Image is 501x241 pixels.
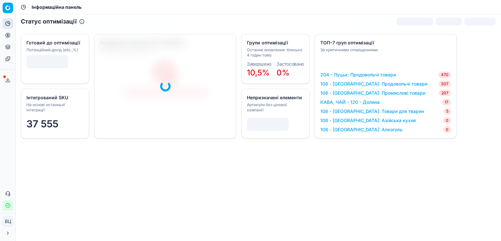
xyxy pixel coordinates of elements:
[320,90,425,96] a: 108 - [GEOGRAPHIC_DATA]: Промислові товари
[26,95,68,100] font: Інтегрований SKU
[320,117,416,124] a: 108 - [GEOGRAPHIC_DATA]: Азійська кухня
[26,118,58,130] font: 37 555
[247,40,288,45] font: Групи оптимізації
[32,4,82,10] font: Інформаційна панель
[277,68,290,77] font: 0%
[247,61,271,67] font: Завершено
[247,102,287,112] font: Артикули без цінової кампанії
[320,81,427,87] a: 108 - [GEOGRAPHIC_DATA]: Продовольчі товари
[26,40,80,45] font: Готовий до оптимізації
[443,126,451,133] span: 0
[320,99,380,105] a: КАВА, ЧАЙ - 120 - Долина
[247,68,270,77] font: 10,5%
[32,4,82,10] nav: хлібні крихти
[277,61,304,67] font: Застосовано
[3,216,13,227] button: ВЦ
[442,99,451,105] span: 17
[443,117,451,124] span: 0
[438,81,451,87] span: 307
[320,47,378,52] font: За критичними сповіщеннями
[320,72,396,78] a: 204 - Луцьк: Продовольчі товари
[5,218,11,224] font: ВЦ
[444,108,451,115] span: 5
[320,126,402,133] a: 108 - [GEOGRAPHIC_DATA]: Алкоголь
[438,72,451,78] span: 470
[247,95,302,100] font: Непризначені елементи
[439,90,451,96] span: 207
[320,108,424,115] a: 108 - [GEOGRAPHIC_DATA]: Товари для тварин
[26,47,78,52] font: Потенційний дохід (абс.,%)
[26,102,65,112] font: На основі останньої інтеграції
[21,18,77,25] font: Статус оптимізації
[320,40,374,45] font: ТОП-7 груп оптимізації
[247,47,302,57] font: Останнє оновлення: близько 4 годин тому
